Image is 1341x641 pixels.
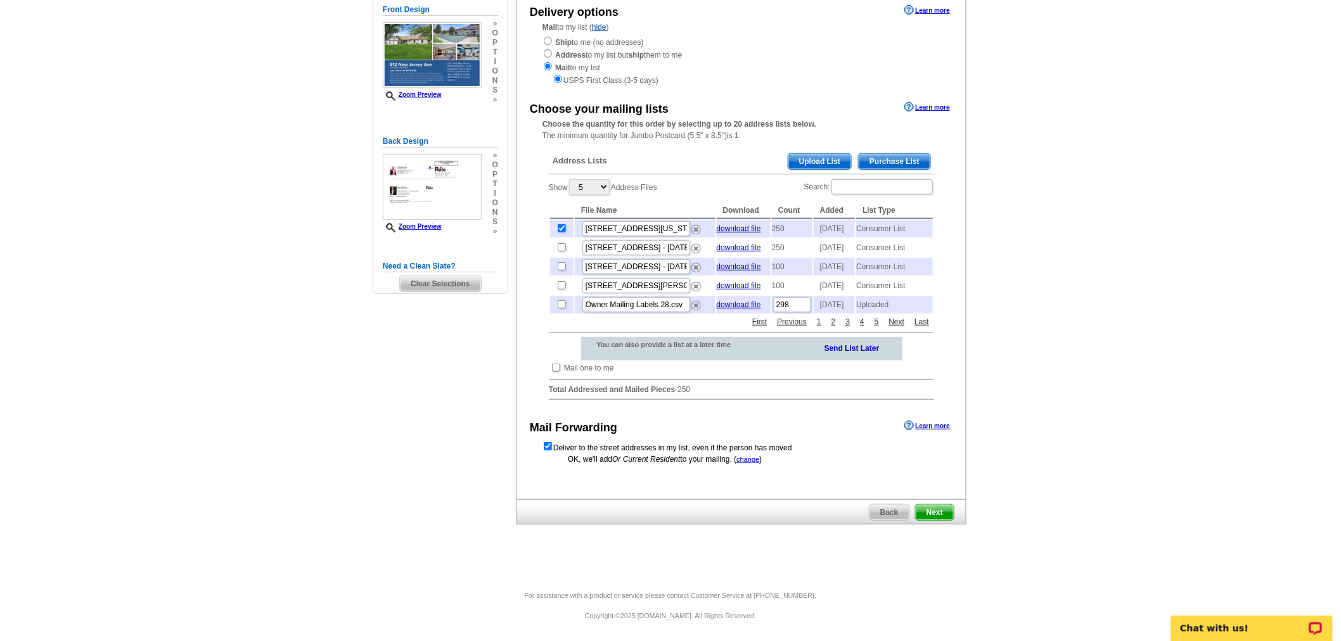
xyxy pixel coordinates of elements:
td: Consumer List [856,239,933,257]
a: change [736,455,759,463]
th: File Name [575,203,715,219]
a: download file [717,243,761,252]
a: Learn more [904,421,950,431]
h5: Need a Clean Slate? [383,260,498,272]
img: delete.png [691,263,701,272]
span: » [492,95,498,105]
td: Consumer List [856,277,933,295]
h5: Front Design [383,4,498,16]
a: download file [717,300,761,309]
strong: Total Addressed and Mailed Pieces [549,385,675,394]
span: t [492,179,498,189]
div: Choose your mailing lists [530,101,669,118]
div: OK, we'll add to your mailing. ( ) [542,454,940,465]
td: 250 [772,220,812,238]
td: 100 [772,277,812,295]
img: small-thumb.jpg [383,22,482,88]
td: [DATE] [814,296,855,314]
th: Count [772,203,812,219]
a: Next [886,316,908,327]
span: i [492,189,498,198]
a: download file [717,262,761,271]
span: Purchase List [859,154,930,169]
div: - [542,144,940,410]
th: Added [814,203,855,219]
a: Remove this list [691,241,701,250]
img: small-thumb.jpg [383,154,482,220]
span: Upload List [788,154,851,169]
span: o [492,67,498,76]
a: 5 [871,316,882,327]
span: s [492,217,498,227]
a: download file [717,224,761,233]
strong: Mail [542,23,557,32]
img: delete.png [691,282,701,291]
th: Download [717,203,771,219]
span: i [492,57,498,67]
td: [DATE] [814,239,855,257]
h5: Back Design [383,136,498,148]
form: Deliver to the street addresses in my list, even if the person has moved [542,441,940,454]
a: Zoom Preview [383,91,442,98]
td: [DATE] [814,220,855,238]
th: List Type [856,203,933,219]
span: » [492,151,498,160]
div: to my list ( ) [517,22,966,86]
td: [DATE] [814,258,855,276]
td: Uploaded [856,296,933,314]
span: o [492,198,498,208]
img: delete.png [691,301,701,310]
span: Back [869,505,909,520]
div: The minimum quantity for Jumbo Postcard (5.5" x 8.5")is 1. [517,118,966,141]
a: 3 [843,316,854,327]
iframe: LiveChat chat widget [1163,601,1341,641]
div: Mail Forwarding [530,419,617,436]
td: Consumer List [856,258,933,276]
span: p [492,38,498,48]
a: Last [911,316,932,327]
a: Remove this list [691,222,701,231]
td: [DATE] [814,277,855,295]
strong: Address [555,51,586,60]
img: delete.png [691,244,701,253]
label: Search: [804,178,934,196]
a: Send List Later [824,341,880,354]
span: Clear Selections [400,276,480,291]
strong: Choose the quantity for this order by selecting up to 20 address lists below. [542,120,816,129]
a: Learn more [904,102,950,112]
td: Mail one to me [563,362,615,374]
a: 1 [814,316,824,327]
td: 100 [772,258,812,276]
img: delete.png [691,225,701,234]
td: 250 [772,239,812,257]
strong: Mail [555,63,570,72]
span: s [492,86,498,95]
span: n [492,208,498,217]
span: o [492,160,498,170]
span: 250 [677,385,690,394]
span: p [492,170,498,179]
a: 2 [828,316,839,327]
a: Remove this list [691,298,701,307]
a: Previous [774,316,811,327]
label: Show Address Files [549,178,657,196]
div: to me (no addresses) to my list but them to me to my list [542,35,940,86]
a: Back [869,504,910,521]
div: You can also provide a list at a later time [581,337,764,352]
input: Search: [831,179,933,194]
span: Next [916,505,954,520]
a: Zoom Preview [383,223,442,230]
strong: ship [629,51,645,60]
a: Remove this list [691,260,701,269]
a: 4 [857,316,868,327]
span: Or Current Resident [612,455,680,464]
span: » [492,19,498,29]
td: Consumer List [856,220,933,238]
span: n [492,76,498,86]
div: USPS First Class (3-5 days) [542,73,940,86]
a: First [749,316,770,327]
span: t [492,48,498,57]
a: Remove this list [691,279,701,288]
